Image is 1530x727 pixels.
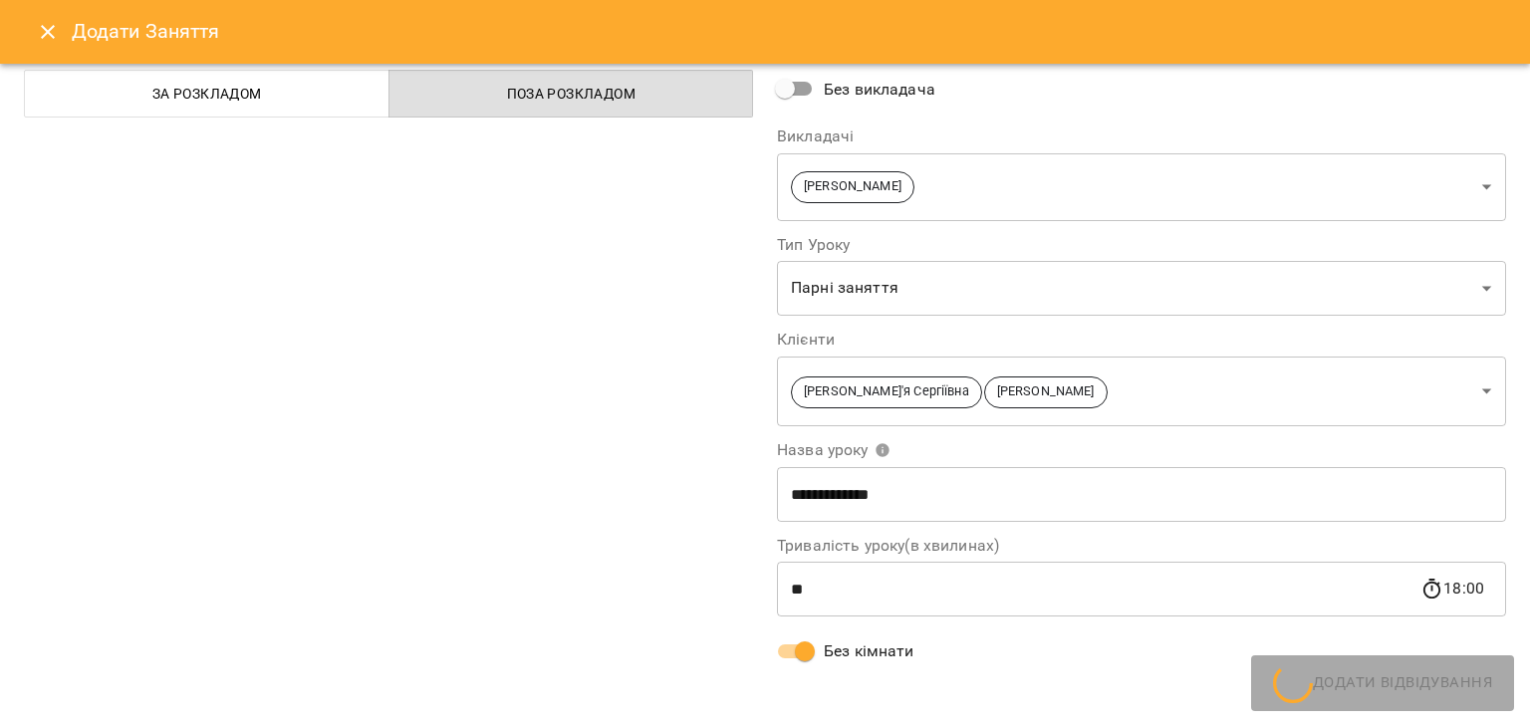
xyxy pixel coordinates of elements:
div: [PERSON_NAME]'я Сергіївна[PERSON_NAME] [777,356,1506,426]
svg: Вкажіть назву уроку або виберіть клієнтів [875,442,891,458]
span: [PERSON_NAME] [792,177,913,196]
span: [PERSON_NAME] [985,382,1107,401]
span: За розкладом [37,82,378,106]
label: Клієнти [777,332,1506,348]
label: Тривалість уроку(в хвилинах) [777,538,1506,554]
span: [PERSON_NAME]'я Сергіївна [792,382,981,401]
span: Без кімнати [824,639,914,663]
span: Назва уроку [777,442,891,458]
button: Поза розкладом [388,70,754,118]
span: Без викладача [824,78,935,102]
div: Парні заняття [777,261,1506,317]
span: Поза розкладом [401,82,742,106]
h6: Додати Заняття [72,16,1506,47]
label: Викладачі [777,128,1506,144]
div: [PERSON_NAME] [777,152,1506,221]
button: Close [24,8,72,56]
label: Тип Уроку [777,237,1506,253]
button: За розкладом [24,70,389,118]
